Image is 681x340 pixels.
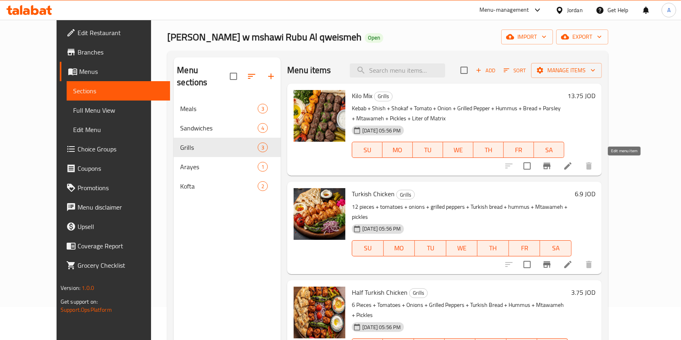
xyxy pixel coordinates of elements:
[418,242,443,254] span: TU
[78,28,164,38] span: Edit Restaurant
[512,242,537,254] span: FR
[481,242,506,254] span: TH
[359,323,404,331] span: [DATE] 05:56 PM
[387,242,412,254] span: MO
[60,62,170,81] a: Menus
[504,142,534,158] button: FR
[579,156,599,176] button: delete
[61,283,80,293] span: Version:
[352,240,383,256] button: SU
[563,32,602,42] span: export
[501,29,553,44] button: import
[567,6,583,15] div: Jordan
[543,242,568,254] span: SA
[538,65,595,76] span: Manage items
[60,139,170,159] a: Choice Groups
[384,240,415,256] button: MO
[60,23,170,42] a: Edit Restaurant
[531,63,602,78] button: Manage items
[174,118,281,138] div: Sandwiches4
[365,34,383,41] span: Open
[507,144,531,156] span: FR
[473,64,498,77] button: Add
[242,67,261,86] span: Sort sections
[352,202,572,222] p: 12 pieces + tomatoes + onions + grilled peppers + Turkish bread + hummus + Mtawameh + pickles
[180,123,258,133] div: Sandwiches
[294,188,345,240] img: Turkish Chicken
[502,64,528,77] button: Sort
[78,202,164,212] span: Menu disclaimer
[473,142,504,158] button: TH
[67,101,170,120] a: Full Menu View
[60,217,170,236] a: Upsell
[579,255,599,274] button: delete
[396,190,415,199] div: Grills
[571,287,595,298] h6: 3.75 JOD
[174,96,281,199] nav: Menu sections
[60,159,170,178] a: Coupons
[446,144,470,156] span: WE
[537,156,557,176] button: Branch-specific-item
[60,42,170,62] a: Branches
[60,178,170,197] a: Promotions
[374,92,393,101] div: Grills
[667,6,670,15] span: A
[78,47,164,57] span: Branches
[477,144,500,156] span: TH
[261,67,281,86] button: Add section
[537,144,561,156] span: SA
[352,286,408,298] span: Half Turkish Chicken
[575,188,595,199] h6: 6.9 JOD
[174,99,281,118] div: Meals3
[78,241,164,251] span: Coverage Report
[556,29,608,44] button: export
[60,256,170,275] a: Grocery Checklist
[563,260,573,269] a: Edit menu item
[73,125,164,134] span: Edit Menu
[78,222,164,231] span: Upsell
[258,163,267,171] span: 1
[519,157,536,174] span: Select to update
[78,144,164,154] span: Choice Groups
[540,240,572,256] button: SA
[61,304,112,315] a: Support.OpsPlatform
[352,142,383,158] button: SU
[258,104,268,113] div: items
[498,64,531,77] span: Sort items
[415,240,446,256] button: TU
[73,86,164,96] span: Sections
[180,104,258,113] span: Meals
[519,256,536,273] span: Select to update
[450,242,475,254] span: WE
[73,105,164,115] span: Full Menu View
[180,143,258,152] span: Grills
[61,296,98,307] span: Get support on:
[416,144,440,156] span: TU
[352,90,372,102] span: Kilo Mix
[365,33,383,43] div: Open
[410,288,427,298] span: Grills
[167,28,362,46] span: [PERSON_NAME] w mshawi Rubu Al qweismeh
[355,242,380,254] span: SU
[374,92,392,101] span: Grills
[397,190,414,199] span: Grills
[477,240,509,256] button: TH
[180,162,258,172] span: Arayes
[352,300,568,320] p: 6 Pieces + Tomatoes + Onions + Grilled Peppers + Turkish Bread + Hummus + Mtawameh + Pickles
[446,240,478,256] button: WE
[504,66,526,75] span: Sort
[355,144,379,156] span: SU
[443,142,473,158] button: WE
[60,236,170,256] a: Coverage Report
[174,138,281,157] div: Grills3
[475,66,496,75] span: Add
[258,162,268,172] div: items
[78,164,164,173] span: Coupons
[60,197,170,217] a: Menu disclaimer
[78,260,164,270] span: Grocery Checklist
[456,62,473,79] span: Select section
[359,127,404,134] span: [DATE] 05:56 PM
[258,123,268,133] div: items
